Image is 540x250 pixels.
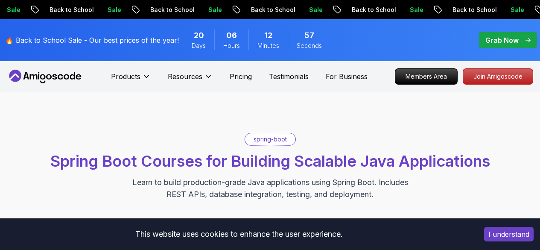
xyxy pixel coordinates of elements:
[463,69,533,84] p: Join Amigoscode
[264,29,272,41] span: 12 Minutes
[101,6,128,14] p: Sale
[43,6,101,14] p: Back to School
[127,176,414,200] p: Learn to build production-grade Java applications using Spring Boot. Includes REST APIs, database...
[257,41,279,50] span: Minutes
[269,71,309,82] a: Testimonials
[111,71,151,88] button: Products
[297,41,322,50] span: Seconds
[484,227,534,241] button: Accept cookies
[395,69,457,84] p: Members Area
[304,29,314,41] span: 57 Seconds
[302,6,330,14] p: Sale
[345,6,403,14] p: Back to School
[403,6,430,14] p: Sale
[504,6,531,14] p: Sale
[168,71,213,88] button: Resources
[230,71,252,82] a: Pricing
[201,6,229,14] p: Sale
[192,41,206,50] span: Days
[326,71,368,82] a: For Business
[223,41,240,50] span: Hours
[143,6,201,14] p: Back to School
[168,71,202,82] p: Resources
[254,135,287,144] p: spring-boot
[463,68,533,85] a: Join Amigoscode
[244,6,302,14] p: Back to School
[226,29,237,41] span: 6 Hours
[111,71,140,82] p: Products
[5,35,179,45] p: 🔥 Back to School Sale - Our best prices of the year!
[395,68,458,85] a: Members Area
[446,6,504,14] p: Back to School
[485,35,519,45] p: Grab Now
[6,225,471,244] div: This website uses cookies to enhance the user experience.
[194,29,204,41] span: 20 Days
[50,152,490,171] span: Spring Boot Courses for Building Scalable Java Applications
